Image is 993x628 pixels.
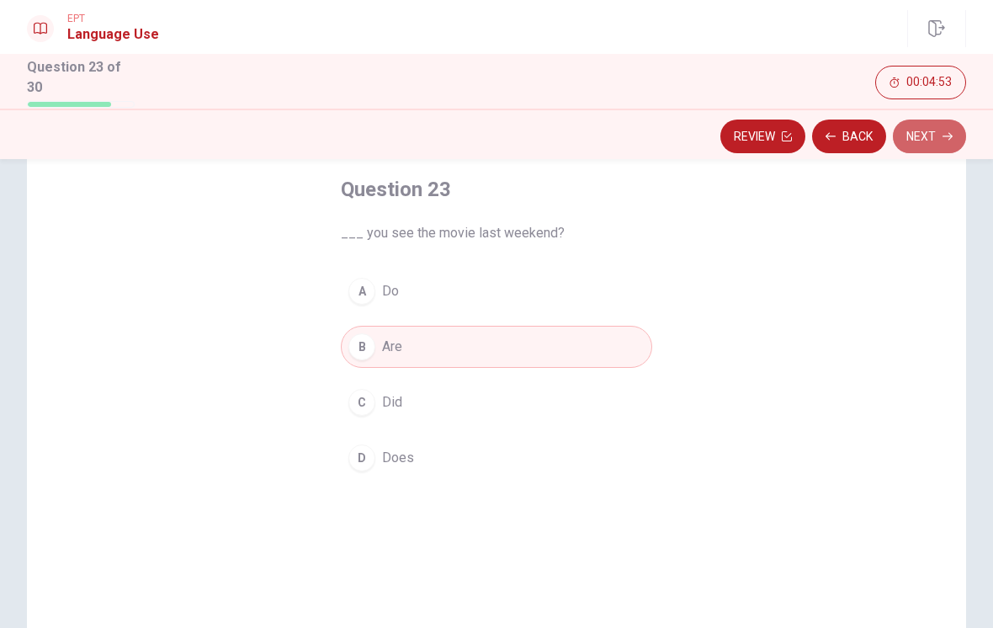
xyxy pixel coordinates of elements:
[382,448,414,468] span: Does
[893,120,966,153] button: Next
[348,389,375,416] div: C
[341,381,652,423] button: CDid
[906,76,952,89] span: 00:04:53
[875,66,966,99] button: 00:04:53
[67,13,159,24] span: EPT
[341,270,652,312] button: ADo
[382,281,399,301] span: Do
[382,337,402,357] span: Are
[348,278,375,305] div: A
[348,333,375,360] div: B
[720,120,805,153] button: Review
[382,392,402,412] span: Did
[348,444,375,471] div: D
[341,326,652,368] button: BAre
[812,120,886,153] button: Back
[67,24,159,45] h1: Language Use
[341,437,652,479] button: DDoes
[341,223,652,243] span: ___ you see the movie last weekend?
[27,57,135,98] h1: Question 23 of 30
[341,176,652,203] h4: Question 23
